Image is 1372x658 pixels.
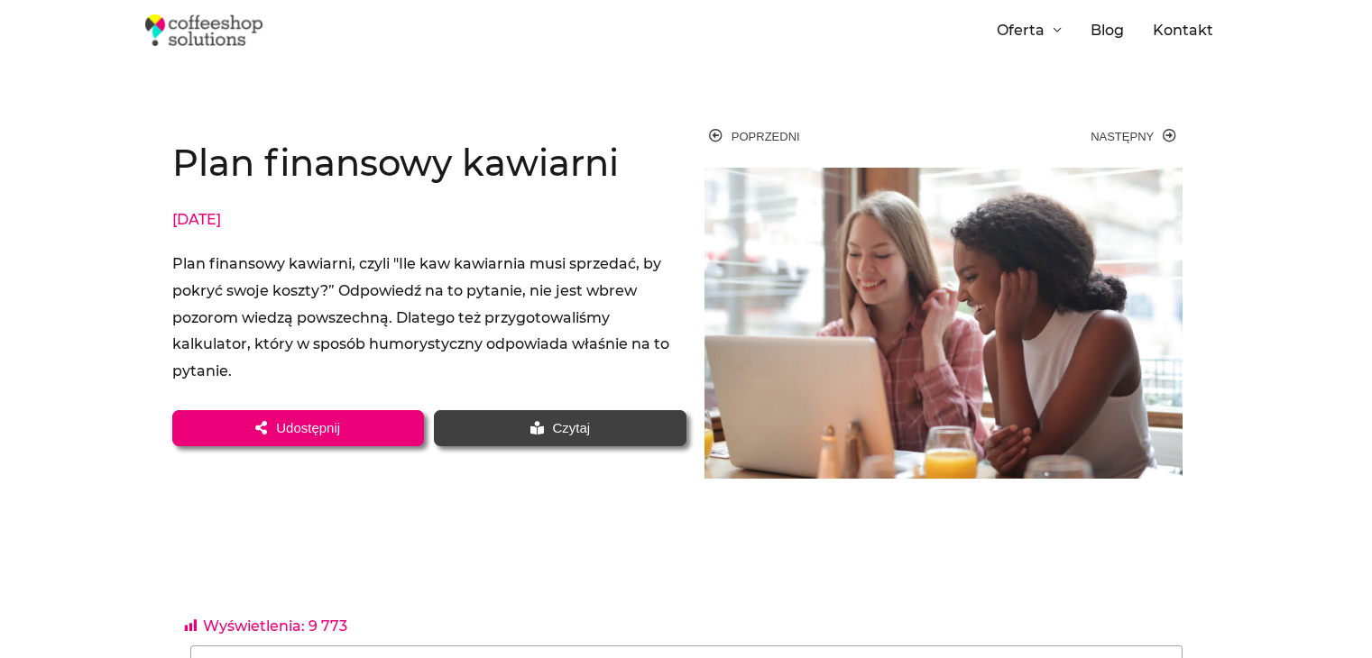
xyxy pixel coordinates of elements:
time: [DATE] [172,211,221,228]
span: Następny [1091,126,1154,148]
a: Udostępnij [172,410,424,445]
span: Udostępnij [276,421,340,434]
span: Poprzedni [732,126,800,148]
img: Coffeeshop Solutions [145,14,262,46]
img: plan finansowy kawiarni [704,168,1183,479]
a: Następny [943,124,1176,150]
h1: Plan finansowy kawiarni [172,138,686,188]
span: Czytaj [553,421,591,434]
span: Wyświetlenia: [203,617,305,635]
div: Plan finansowy kawiarni, czyli "Ile kaw kawiarnia musi sprzedać, by pokryć swoje koszty?” Odpowie... [172,251,686,385]
a: Poprzedni [709,124,943,150]
a: Czytaj [434,410,686,445]
a: [DATE] [172,206,221,233]
span: 9 773 [308,617,347,635]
